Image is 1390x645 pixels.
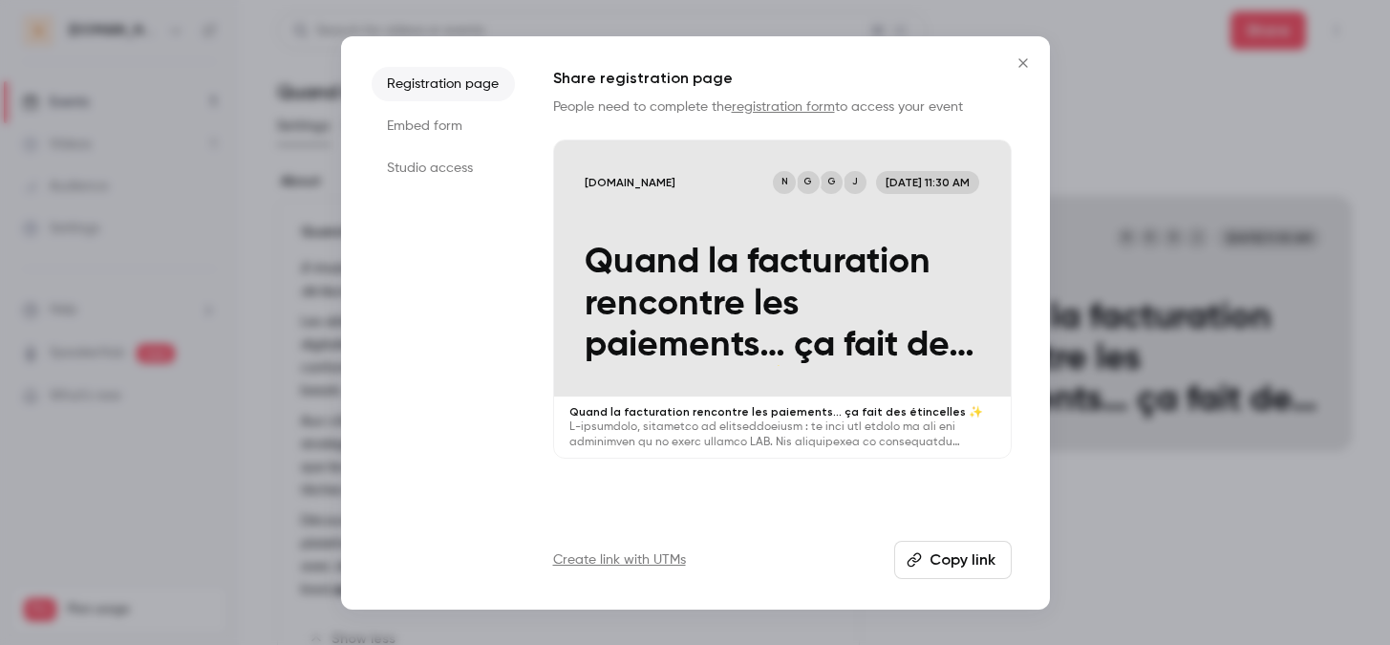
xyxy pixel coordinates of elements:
[894,541,1012,579] button: Copy link
[771,169,798,196] div: N
[553,140,1012,460] a: [DOMAIN_NAME]JGGN[DATE] 11:30 AMQuand la facturation rencontre les paiements… ça fait des étincel...
[585,242,980,366] p: Quand la facturation rencontre les paiements… ça fait des étincelles ✨
[372,109,515,143] li: Embed form
[569,404,995,419] p: Quand la facturation rencontre les paiements… ça fait des étincelles ✨
[553,97,1012,117] p: People need to complete the to access your event
[553,550,686,570] a: Create link with UTMs
[818,169,845,196] div: G
[585,175,675,190] p: [DOMAIN_NAME]
[372,151,515,185] li: Studio access
[553,67,1012,90] h1: Share registration page
[732,100,835,114] a: registration form
[372,67,515,101] li: Registration page
[1004,44,1042,82] button: Close
[569,419,995,450] p: L-ipsumdolo, sitametco ad elitseddoeiusm : te inci utl etdolo ma ali eni adminimven qu no exerc u...
[842,169,868,196] div: J
[795,169,822,196] div: G
[876,171,980,194] span: [DATE] 11:30 AM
